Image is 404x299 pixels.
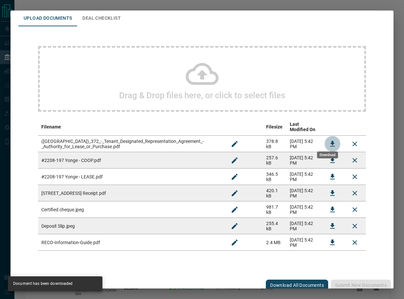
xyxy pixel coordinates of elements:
div: Drag & Drop files here, or click to select files [38,46,366,112]
button: Download [325,169,340,185]
th: delete file action column [344,118,366,136]
button: Download [325,136,340,152]
button: Rename [227,136,243,152]
td: 257.6 kB [263,152,287,169]
button: Remove File [347,169,363,185]
button: Rename [227,152,243,168]
td: RECO-Information-Guide.pdf [38,234,223,251]
td: [STREET_ADDRESS] Receipt.pdf [38,185,223,201]
button: Remove File [347,185,363,201]
button: Rename [227,185,243,201]
button: Rename [227,202,243,218]
button: Download All Documents [266,280,328,291]
td: 420.1 kB [263,185,287,201]
th: Filename [38,118,223,136]
td: [DATE] 5:42 PM [287,234,321,251]
td: [DATE] 5:42 PM [287,201,321,218]
td: 255.4 kB [263,218,287,234]
td: 981.7 kB [263,201,287,218]
button: Remove File [347,235,363,250]
div: Download [317,151,338,158]
td: [DATE] 5:42 PM [287,169,321,185]
th: download action column [321,118,344,136]
td: [DATE] 5:42 PM [287,218,321,234]
div: Document has been downloaded [13,278,73,289]
button: Upload Documents [18,11,77,26]
td: 346.5 kB [263,169,287,185]
td: #2208-197 Yonge - COOP.pdf [38,152,223,169]
td: Certified cheque.jpeg [38,201,223,218]
td: Deposit Slip.jpeg [38,218,223,234]
td: [DATE] 5:42 PM [287,185,321,201]
button: Remove File [347,152,363,168]
button: Download [325,185,340,201]
td: [DATE] 5:42 PM [287,152,321,169]
h2: Drag & Drop files here, or click to select files [119,90,285,100]
td: 2.4 MB [263,234,287,251]
td: ([GEOGRAPHIC_DATA])_372_-_Tenant_Designated_Representation_Agreement_-_Authority_for_Lease_or_Pur... [38,136,223,152]
button: Remove File [347,136,363,152]
th: Filesize [263,118,287,136]
button: Remove File [347,218,363,234]
td: [DATE] 5:42 PM [287,136,321,152]
button: Deal Checklist [77,11,126,26]
td: #2208-197 Yonge - LEASE.pdf [38,169,223,185]
button: Download [325,235,340,250]
td: 378.8 kB [263,136,287,152]
th: Last Modified On [287,118,321,136]
th: edit column [223,118,263,136]
button: Rename [227,169,243,185]
button: Rename [227,218,243,234]
button: Download [325,152,340,168]
button: Remove File [347,202,363,218]
button: Rename [227,235,243,250]
button: Download [325,202,340,218]
button: Download [325,218,340,234]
